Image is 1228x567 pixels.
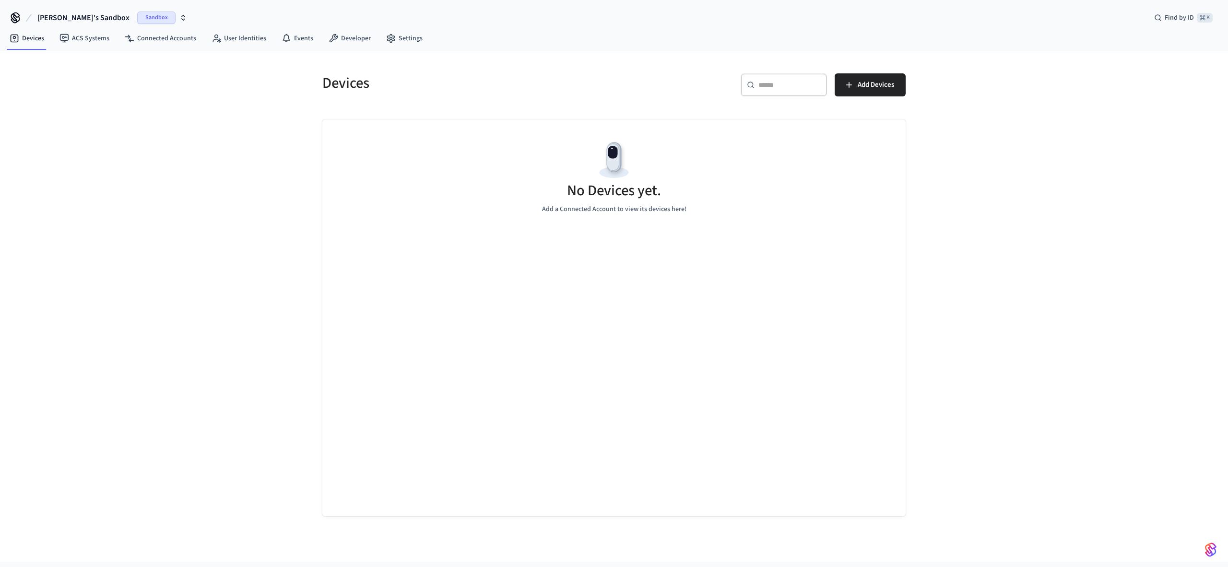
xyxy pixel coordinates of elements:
a: Developer [321,30,378,47]
h5: No Devices yet. [567,181,661,201]
div: Find by ID⌘ K [1146,9,1220,26]
img: SeamLogoGradient.69752ec5.svg [1205,542,1216,557]
span: Find by ID [1165,13,1194,23]
span: Add Devices [858,79,894,91]
a: ACS Systems [52,30,117,47]
span: [PERSON_NAME]'s Sandbox [37,12,130,24]
img: Devices Empty State [592,139,636,182]
h5: Devices [322,73,608,93]
span: ⌘ K [1197,13,1213,23]
button: Add Devices [835,73,906,96]
p: Add a Connected Account to view its devices here! [542,204,686,214]
span: Sandbox [137,12,176,24]
a: Settings [378,30,430,47]
a: Events [274,30,321,47]
a: Devices [2,30,52,47]
a: User Identities [204,30,274,47]
a: Connected Accounts [117,30,204,47]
